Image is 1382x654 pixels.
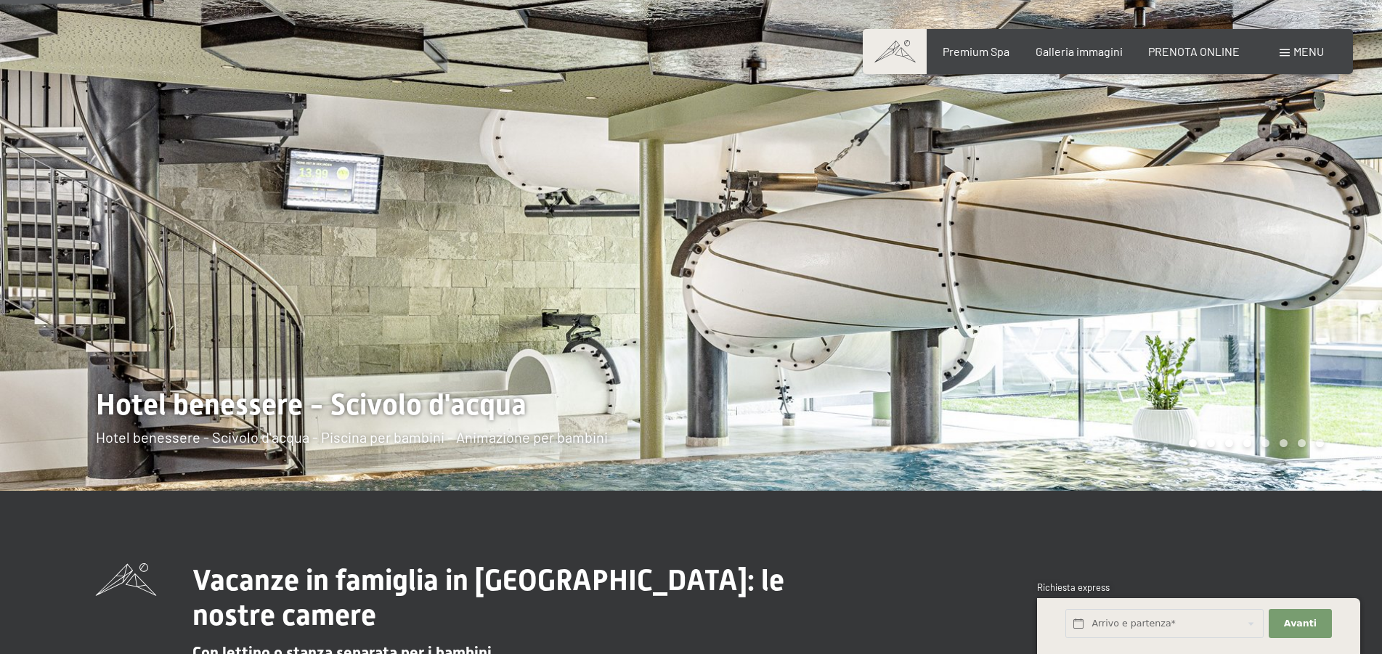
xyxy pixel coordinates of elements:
[1316,439,1324,447] div: Carousel Page 8
[1269,609,1331,639] button: Avanti
[1284,617,1317,630] span: Avanti
[1280,439,1288,447] div: Carousel Page 6
[1261,439,1269,447] div: Carousel Page 5
[1036,44,1123,58] a: Galleria immagini
[1298,439,1306,447] div: Carousel Page 7
[1243,439,1251,447] div: Carousel Page 4
[192,563,784,632] span: Vacanze in famiglia in [GEOGRAPHIC_DATA]: le nostre camere
[1207,439,1215,447] div: Carousel Page 2
[943,44,1009,58] a: Premium Spa
[1148,44,1240,58] a: PRENOTA ONLINE
[1037,581,1110,593] span: Richiesta express
[1189,439,1197,447] div: Carousel Page 1 (Current Slide)
[1184,439,1324,447] div: Carousel Pagination
[1225,439,1233,447] div: Carousel Page 3
[1293,44,1324,58] span: Menu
